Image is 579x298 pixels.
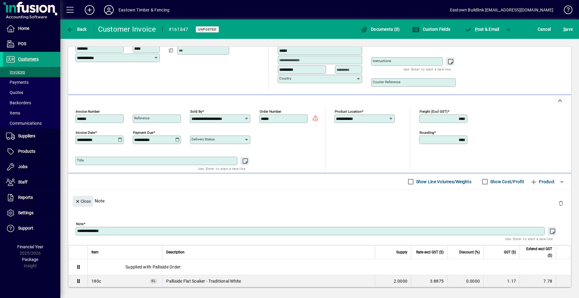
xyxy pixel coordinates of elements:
span: Reports [18,195,33,200]
span: Back [67,27,87,32]
button: Custom Fields [411,24,452,35]
mat-hint: Use 'Enter' to start a new line [198,165,245,172]
span: Package [22,257,38,262]
app-page-header-button: Close [71,198,95,204]
a: Knowledge Base [559,1,571,21]
a: Suppliers [3,129,60,144]
button: Cancel [536,24,552,35]
mat-label: Title [77,158,84,162]
app-page-header-button: Back [60,24,93,35]
a: Payments [3,77,60,87]
div: Eastown Buildlink [EMAIL_ADDRESS][DOMAIN_NAME] [450,5,553,15]
mat-label: Product location [335,109,362,114]
span: ost & Email [464,27,499,32]
app-page-header-button: Delete [554,200,568,206]
mat-label: Invoice number [76,109,100,114]
mat-label: Sold by [190,109,202,114]
span: Rate excl GST ($) [416,249,444,256]
span: Discount (%) [459,249,480,256]
mat-hint: Use 'Enter' to start a new line [505,235,553,242]
div: Customer Invoice [98,24,156,34]
mat-label: Country [279,76,291,80]
span: Palliside Flat Soaker - Traditional White [166,278,241,284]
button: Product [527,176,558,187]
mat-label: Rounding [419,130,434,135]
label: Show Cost/Profit [489,179,524,185]
span: Home [18,26,29,31]
a: Products [3,144,60,159]
mat-label: Note [76,222,84,226]
mat-label: Invoice date [76,130,95,135]
span: Support [18,226,33,231]
a: Reports [3,190,60,205]
span: POS [18,41,26,46]
span: Jobs [18,164,27,169]
button: Documents (0) [359,24,401,35]
mat-hint: Use 'Enter' to start a new line [403,66,451,73]
button: Save [562,24,574,35]
a: Invoices [3,67,60,77]
td: 0.0000 [447,275,483,287]
a: Jobs [3,159,60,174]
span: Suppliers [18,133,35,138]
span: S [563,27,566,32]
a: Quotes [3,87,60,98]
button: Close [73,196,93,207]
div: 3.8875 [415,278,444,284]
a: Items [3,108,60,118]
a: Home [3,21,60,36]
button: Delete [554,196,568,210]
a: POS [3,36,60,52]
span: Financial Year [17,244,43,249]
span: Supply [396,249,407,256]
td: 1.17 [483,275,520,287]
a: Support [3,221,60,236]
a: Backorders [3,98,60,108]
span: Backorders [6,100,31,105]
div: Supplied with Palliside Order: [88,259,571,275]
span: Product [530,177,555,187]
span: Description [166,249,185,256]
button: Back [65,24,88,35]
span: Custom Fields [412,27,450,32]
span: Sales - Hardware [91,278,101,284]
mat-label: Freight (excl GST) [419,109,448,114]
mat-label: Reference [134,116,150,120]
span: Communications [6,121,42,126]
span: Payments [6,80,29,85]
button: Add [80,5,99,15]
span: ave [563,24,573,34]
span: 2.0000 [394,278,408,284]
span: Customers [18,57,39,61]
span: GL [151,279,156,283]
button: Profile [99,5,119,15]
span: Close [75,196,91,206]
mat-label: Delivery status [191,137,215,141]
span: Settings [18,210,33,215]
a: Communications [3,118,60,128]
span: Items [6,111,20,115]
mat-label: Order number [260,109,281,114]
mat-label: Courier Reference [373,80,400,84]
div: #161847 [169,25,188,34]
span: Quotes [6,90,23,95]
button: Post & Email [461,24,502,35]
span: GST ($) [504,249,516,256]
div: Note [68,190,571,212]
span: P [475,27,478,32]
div: Eastown Timber & Fencing [119,5,169,15]
span: Staff [18,180,27,184]
span: Cancel [538,24,551,34]
mat-label: Instructions [373,59,391,63]
td: 7.78 [520,275,556,287]
span: Products [18,149,35,154]
a: Settings [3,205,60,221]
span: Item [91,249,99,256]
span: Unposted [198,27,217,31]
span: Documents (0) [361,27,400,32]
mat-label: Payment due [133,130,153,135]
a: Staff [3,175,60,190]
span: Invoices [6,70,25,74]
span: Extend excl GST ($) [524,246,552,259]
label: Show Line Volumes/Weights [415,179,471,185]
